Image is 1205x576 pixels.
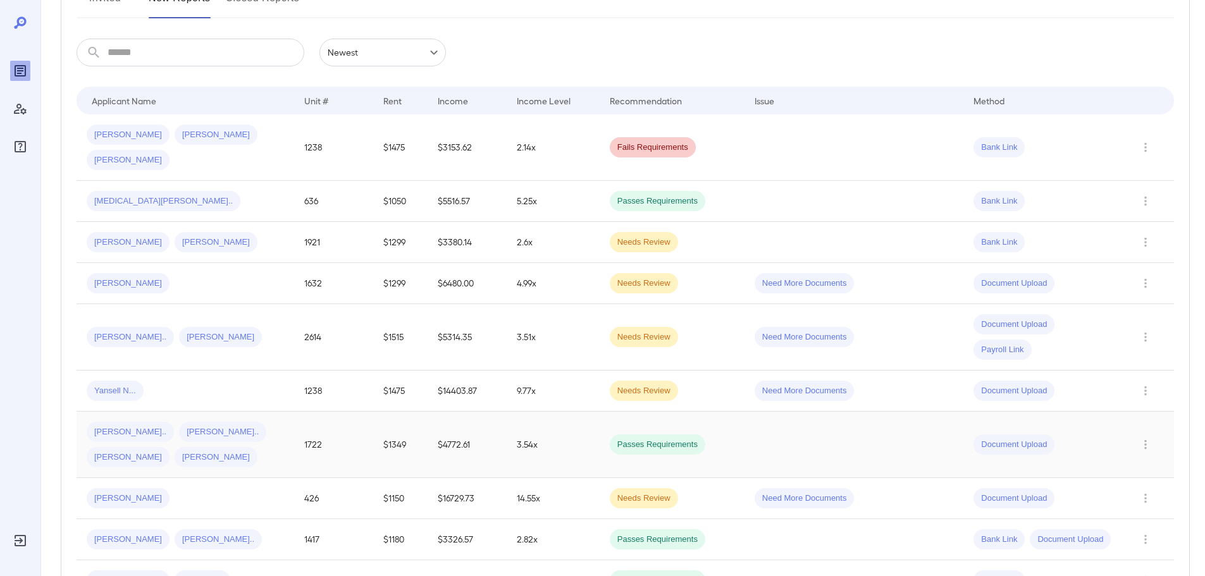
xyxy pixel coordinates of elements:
td: 14.55x [507,478,599,519]
span: Needs Review [610,236,678,248]
span: Passes Requirements [610,534,705,546]
span: [PERSON_NAME].. [179,426,266,438]
span: [PERSON_NAME] [87,534,170,546]
span: Yansell N... [87,385,144,397]
span: [PERSON_NAME] [87,278,170,290]
span: Need More Documents [755,278,855,290]
td: $3153.62 [428,114,507,181]
td: 1632 [294,263,373,304]
span: Need More Documents [755,493,855,505]
td: 2.82x [507,519,599,560]
button: Row Actions [1135,381,1156,401]
span: Passes Requirements [610,195,705,207]
td: $3326.57 [428,519,507,560]
button: Row Actions [1135,191,1156,211]
td: $1515 [373,304,428,371]
span: Document Upload [973,493,1054,505]
span: [MEDICAL_DATA][PERSON_NAME].. [87,195,240,207]
td: $16729.73 [428,478,507,519]
div: Method [973,93,1004,108]
span: Needs Review [610,331,678,343]
span: Document Upload [973,278,1054,290]
div: Log Out [10,530,30,551]
td: $6480.00 [428,263,507,304]
div: Rent [383,93,404,108]
span: Passes Requirements [610,439,705,451]
div: Unit # [304,93,328,108]
td: 426 [294,478,373,519]
td: $1475 [373,114,428,181]
span: Bank Link [973,142,1025,154]
div: Reports [10,61,30,81]
td: $5516.57 [428,181,507,222]
button: Row Actions [1135,434,1156,455]
div: FAQ [10,137,30,157]
td: $1299 [373,222,428,263]
span: Document Upload [1030,534,1111,546]
span: Document Upload [973,439,1054,451]
td: $14403.87 [428,371,507,412]
span: [PERSON_NAME] [87,154,170,166]
td: 1238 [294,114,373,181]
td: $3380.14 [428,222,507,263]
button: Row Actions [1135,273,1156,293]
td: 1417 [294,519,373,560]
div: Income Level [517,93,571,108]
td: $4772.61 [428,412,507,478]
td: 4.99x [507,263,599,304]
div: Issue [755,93,775,108]
div: Applicant Name [92,93,156,108]
span: [PERSON_NAME] [175,129,257,141]
td: 2.6x [507,222,599,263]
span: [PERSON_NAME] [179,331,262,343]
td: $1150 [373,478,428,519]
button: Row Actions [1135,137,1156,157]
span: Document Upload [973,385,1054,397]
button: Row Actions [1135,327,1156,347]
td: $1299 [373,263,428,304]
td: 3.54x [507,412,599,478]
span: Payroll Link [973,344,1031,356]
span: [PERSON_NAME] [87,493,170,505]
span: Bank Link [973,534,1025,546]
td: $1475 [373,371,428,412]
button: Row Actions [1135,529,1156,549]
span: Document Upload [973,319,1054,331]
span: Fails Requirements [610,142,696,154]
td: 1722 [294,412,373,478]
td: 1921 [294,222,373,263]
span: [PERSON_NAME] [87,236,170,248]
div: Manage Users [10,99,30,119]
span: Bank Link [973,236,1025,248]
td: $5314.35 [428,304,507,371]
td: 9.77x [507,371,599,412]
span: Bank Link [973,195,1025,207]
div: Recommendation [610,93,682,108]
span: [PERSON_NAME].. [87,331,174,343]
div: Newest [319,39,446,66]
span: [PERSON_NAME].. [87,426,174,438]
td: 636 [294,181,373,222]
td: 5.25x [507,181,599,222]
td: 1238 [294,371,373,412]
td: 2.14x [507,114,599,181]
td: $1180 [373,519,428,560]
span: Need More Documents [755,331,855,343]
span: Need More Documents [755,385,855,397]
span: Needs Review [610,278,678,290]
td: 2614 [294,304,373,371]
div: Income [438,93,468,108]
span: Needs Review [610,493,678,505]
td: $1050 [373,181,428,222]
button: Row Actions [1135,232,1156,252]
button: Row Actions [1135,488,1156,508]
span: Needs Review [610,385,678,397]
span: [PERSON_NAME] [175,451,257,463]
span: [PERSON_NAME] [87,129,170,141]
span: [PERSON_NAME] [175,236,257,248]
td: 3.51x [507,304,599,371]
span: [PERSON_NAME].. [175,534,262,546]
span: [PERSON_NAME] [87,451,170,463]
td: $1349 [373,412,428,478]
